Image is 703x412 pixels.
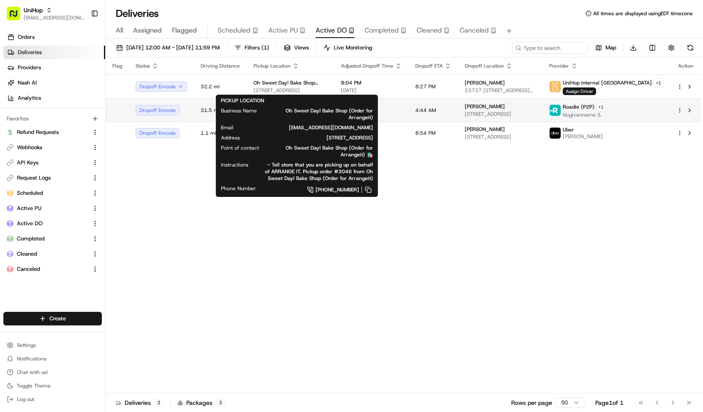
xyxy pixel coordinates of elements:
span: Oh Sweet Day! Bake Shop (Order for Arrangeit) [270,107,373,121]
span: Completed [17,235,45,243]
p: Welcome 👋 [8,33,154,47]
span: Oh Sweet Day! Bake Shop (Order for Arrangeit) [253,79,327,86]
span: - Tell store that you are picking up on behalf of ARRANGE IT. Pickup order #3046 from Oh Sweet Da... [262,161,373,182]
button: Cleaned [3,247,102,261]
div: Page 1 of 1 [595,398,624,407]
span: ( 1 ) [262,44,269,52]
div: Packages [177,398,225,407]
span: [STREET_ADDRESS] [253,134,373,141]
a: Refund Requests [7,128,88,136]
span: Toggle Theme [17,382,51,389]
a: Request Logs [7,174,88,182]
span: Canceled [17,265,40,273]
span: Email [221,124,234,131]
a: Orders [3,30,105,44]
span: Driving Distance [201,63,240,69]
button: Refund Requests [3,126,102,139]
span: Cleaned [417,25,442,35]
span: [PERSON_NAME] [465,103,505,110]
span: All times are displayed using EDT timezone [593,10,693,17]
button: Notifications [3,353,102,365]
button: Filters(1) [231,42,273,54]
span: Canceled [460,25,489,35]
button: +1 [596,102,606,112]
img: Nash [8,8,25,25]
div: 3 [216,399,225,407]
span: [EMAIL_ADDRESS][DOMAIN_NAME] [24,14,84,21]
span: Scheduled [218,25,251,35]
img: uber-new-logo.jpeg [550,128,561,139]
h1: Deliveries [116,7,159,20]
span: UniHop Internal [GEOGRAPHIC_DATA] [563,79,652,86]
button: [DATE] 12:00 AM - [DATE] 11:59 PM [112,42,223,54]
div: Deliveries [116,398,163,407]
button: Scheduled [3,186,102,200]
span: Active DO [316,25,347,35]
span: Refund Requests [17,128,59,136]
a: Active DO [7,220,88,227]
button: Toggle Theme [3,380,102,392]
span: Deliveries [18,49,42,56]
span: 4:44 AM [415,107,436,114]
span: Active PU [17,205,41,212]
a: 💻API Documentation [68,119,139,134]
a: Powered byPylon [60,142,102,149]
button: Dropoff Enroute [136,82,187,92]
a: Active PU [7,205,88,212]
div: Action [677,63,695,69]
span: Assigned [133,25,162,35]
input: Type to search [512,42,588,54]
button: +1 [654,78,663,87]
span: [PHONE_NUMBER] [316,186,359,193]
a: Scheduled [7,189,88,197]
span: Address [221,134,240,141]
span: [EMAIL_ADDRESS][DOMAIN_NAME] [247,124,373,131]
span: 31.5 mi [201,107,240,114]
span: Phone Number [221,185,256,192]
button: UniHop [24,6,43,14]
span: Roadie (P2P) [563,104,594,110]
button: Webhooks [3,141,102,154]
button: Request Logs [3,171,102,185]
span: Map [605,44,616,52]
div: We're available if you need us! [29,89,107,95]
img: roadie-logo-v2.jpg [550,105,561,116]
input: Clear [22,54,139,63]
button: Chat with us! [3,366,102,378]
span: [PERSON_NAME] [465,79,505,86]
span: Knowledge Base [17,122,65,131]
button: Start new chat [144,83,154,93]
span: Point of contact [221,145,259,151]
span: Instructions [221,161,248,168]
span: Flag [112,63,122,69]
span: [DATE] 12:00 AM - [DATE] 11:59 PM [126,44,220,52]
span: PICKUP LOCATION [221,97,264,104]
span: 8:54 PM [415,130,436,136]
span: Active DO [17,220,43,227]
a: [PHONE_NUMBER] [270,185,373,194]
span: Pickup Location [253,63,291,69]
span: Chat with us! [17,369,48,376]
span: Flagged [172,25,197,35]
div: Start new chat [29,80,139,89]
button: Views [280,42,313,54]
span: 8:27 PM [415,83,436,90]
span: Dropoff Location [465,63,504,69]
span: Oh Sweet Day! Bake Shop (Order for Arrangeit) 🛍️ [272,145,373,158]
span: Completed [365,25,399,35]
button: Active DO [3,217,102,230]
span: Scheduled [17,189,43,197]
a: Canceled [7,265,88,273]
span: All [116,25,123,35]
span: 32.2 mi [201,83,240,90]
span: Providers [18,64,41,71]
button: API Keys [3,156,102,169]
div: Favorites [3,112,102,126]
span: [DATE] [341,87,402,94]
button: Live Monitoring [320,42,376,54]
span: Log out [17,396,34,403]
span: Settings [17,342,36,349]
div: 3 [154,399,163,407]
button: Map [591,42,620,54]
